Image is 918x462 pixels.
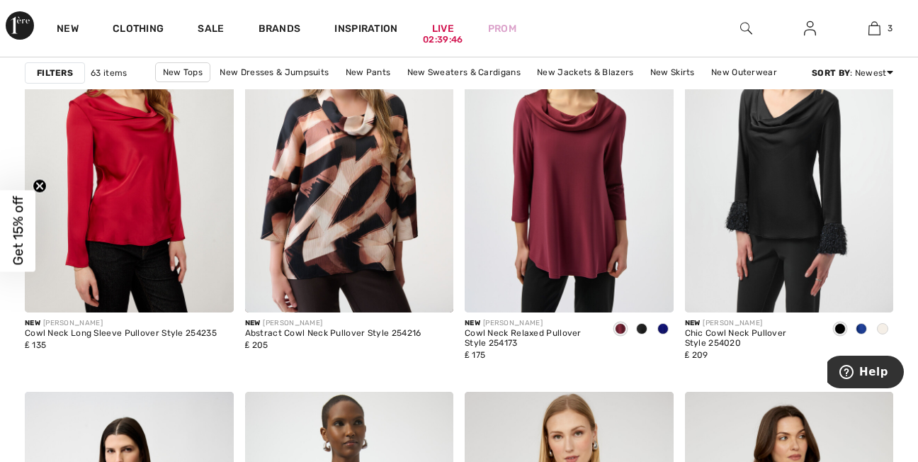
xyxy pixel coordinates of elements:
img: My Bag [868,20,880,37]
span: New [245,319,261,327]
a: New Sweaters & Cardigans [400,63,528,81]
div: : Newest [812,67,893,79]
strong: Sort By [812,68,850,78]
span: ₤ 175 [465,350,485,360]
img: search the website [740,20,752,37]
span: 63 items [91,67,127,79]
span: Get 15% off [10,196,26,266]
a: New Outerwear [704,63,784,81]
div: 02:39:46 [423,33,463,47]
a: New Dresses & Jumpsuits [212,63,336,81]
a: New Jackets & Blazers [530,63,640,81]
div: Merlot [610,318,631,342]
div: Black [829,318,851,342]
span: New [465,319,480,327]
div: [PERSON_NAME] [685,318,819,329]
a: 3 [843,20,906,37]
span: Inspiration [334,23,397,38]
div: Royal Sapphire 163 [851,318,872,342]
span: ₤ 209 [685,350,708,360]
a: New [57,23,79,38]
div: Royal Sapphire 163 [652,318,674,342]
span: 3 [888,22,892,35]
div: Cowl Neck Long Sleeve Pullover Style 254235 [25,329,217,339]
a: Prom [488,21,516,36]
div: Black [631,318,652,342]
span: ₤ 205 [245,340,268,350]
a: New Pants [339,63,398,81]
div: Abstract Cowl Neck Pullover Style 254216 [245,329,421,339]
a: Sale [198,23,224,38]
div: Cowl Neck Relaxed Pullover Style 254173 [465,329,599,349]
div: [PERSON_NAME] [25,318,217,329]
a: New Skirts [643,63,702,81]
img: 1ère Avenue [6,11,34,40]
a: Sign In [793,20,827,38]
span: New [685,319,701,327]
a: Clothing [113,23,164,38]
div: [PERSON_NAME] [245,318,421,329]
span: New [25,319,40,327]
strong: Filters [37,67,73,79]
div: [PERSON_NAME] [465,318,599,329]
div: Winter White [872,318,893,342]
div: Chic Cowl Neck Pullover Style 254020 [685,329,819,349]
a: Brands [259,23,301,38]
img: My Info [804,20,816,37]
iframe: Opens a widget where you can find more information [827,356,904,391]
a: Live02:39:46 [432,21,454,36]
a: New Tops [155,62,210,82]
button: Close teaser [33,179,47,193]
span: ₤ 135 [25,340,46,350]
